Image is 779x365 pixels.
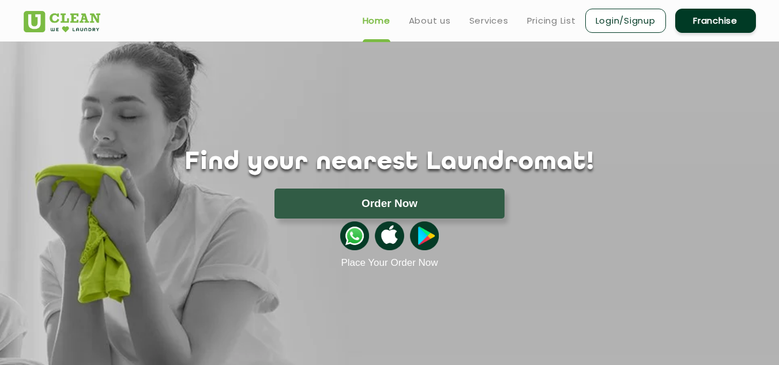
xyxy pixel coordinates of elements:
a: Place Your Order Now [341,257,438,269]
a: About us [409,14,451,28]
img: playstoreicon.png [410,221,439,250]
img: apple-icon.png [375,221,404,250]
h1: Find your nearest Laundromat! [15,148,765,177]
a: Franchise [675,9,756,33]
img: UClean Laundry and Dry Cleaning [24,11,100,32]
a: Pricing List [527,14,576,28]
a: Login/Signup [585,9,666,33]
a: Services [469,14,509,28]
a: Home [363,14,390,28]
img: whatsappicon.png [340,221,369,250]
button: Order Now [274,189,505,219]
